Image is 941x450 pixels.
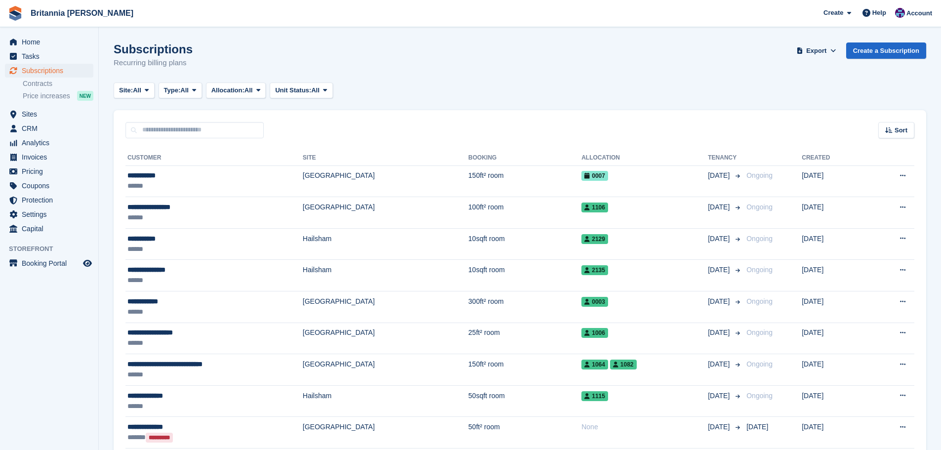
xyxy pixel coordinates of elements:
td: [DATE] [802,260,866,291]
a: menu [5,122,93,135]
span: Create [823,8,843,18]
td: [DATE] [802,228,866,260]
div: NEW [77,91,93,101]
td: [GEOGRAPHIC_DATA] [303,291,468,323]
span: 0007 [581,171,608,181]
td: [GEOGRAPHIC_DATA] [303,323,468,354]
span: 2135 [581,265,608,275]
a: menu [5,64,93,78]
span: Allocation: [211,85,245,95]
a: menu [5,35,93,49]
span: [DATE] [708,422,732,432]
th: Customer [125,150,303,166]
span: All [311,85,320,95]
a: Preview store [82,257,93,269]
span: All [245,85,253,95]
h1: Subscriptions [114,42,193,56]
span: 1064 [581,360,608,369]
span: Protection [22,193,81,207]
span: [DATE] [708,327,732,338]
span: 1006 [581,328,608,338]
td: [DATE] [802,291,866,323]
a: menu [5,179,93,193]
span: Type: [164,85,181,95]
button: Type: All [159,82,202,99]
span: All [133,85,141,95]
a: Create a Subscription [846,42,926,59]
span: 2129 [581,234,608,244]
span: Ongoing [746,235,773,243]
td: [DATE] [802,354,866,386]
span: 0003 [581,297,608,307]
span: [DATE] [708,296,732,307]
a: menu [5,107,93,121]
span: 1106 [581,203,608,212]
span: Capital [22,222,81,236]
span: Sort [895,125,907,135]
span: Subscriptions [22,64,81,78]
span: Ongoing [746,328,773,336]
span: Account [906,8,932,18]
span: Unit Status: [275,85,311,95]
td: 25ft² room [468,323,581,354]
td: Hailsham [303,260,468,291]
span: Sites [22,107,81,121]
td: [GEOGRAPHIC_DATA] [303,197,468,229]
td: [DATE] [802,197,866,229]
div: None [581,422,708,432]
td: 50sqft room [468,385,581,417]
td: Hailsham [303,228,468,260]
a: menu [5,164,93,178]
span: All [180,85,189,95]
span: [DATE] [708,359,732,369]
button: Export [795,42,838,59]
span: Home [22,35,81,49]
a: menu [5,256,93,270]
span: Tasks [22,49,81,63]
td: 50ft² room [468,417,581,449]
span: 1082 [610,360,637,369]
p: Recurring billing plans [114,57,193,69]
img: stora-icon-8386f47178a22dfd0bd8f6a31ec36ba5ce8667c1dd55bd0f319d3a0aa187defe.svg [8,6,23,21]
a: Contracts [23,79,93,88]
td: 100ft² room [468,197,581,229]
span: Export [806,46,826,56]
td: [DATE] [802,323,866,354]
th: Created [802,150,866,166]
span: Ongoing [746,392,773,400]
a: menu [5,222,93,236]
span: [DATE] [708,202,732,212]
span: [DATE] [746,423,768,431]
td: [GEOGRAPHIC_DATA] [303,417,468,449]
button: Unit Status: All [270,82,332,99]
span: Booking Portal [22,256,81,270]
td: 10sqft room [468,228,581,260]
img: Becca Clark [895,8,905,18]
span: [DATE] [708,391,732,401]
td: [DATE] [802,417,866,449]
a: menu [5,193,93,207]
span: Invoices [22,150,81,164]
a: menu [5,136,93,150]
a: Price increases NEW [23,90,93,101]
button: Site: All [114,82,155,99]
span: CRM [22,122,81,135]
span: Price increases [23,91,70,101]
button: Allocation: All [206,82,266,99]
span: Storefront [9,244,98,254]
span: Coupons [22,179,81,193]
a: menu [5,207,93,221]
span: Site: [119,85,133,95]
span: Settings [22,207,81,221]
span: Ongoing [746,360,773,368]
th: Site [303,150,468,166]
th: Allocation [581,150,708,166]
td: [DATE] [802,165,866,197]
td: [DATE] [802,385,866,417]
th: Booking [468,150,581,166]
span: [DATE] [708,234,732,244]
td: 150ft² room [468,165,581,197]
span: Ongoing [746,203,773,211]
span: [DATE] [708,265,732,275]
span: Ongoing [746,297,773,305]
